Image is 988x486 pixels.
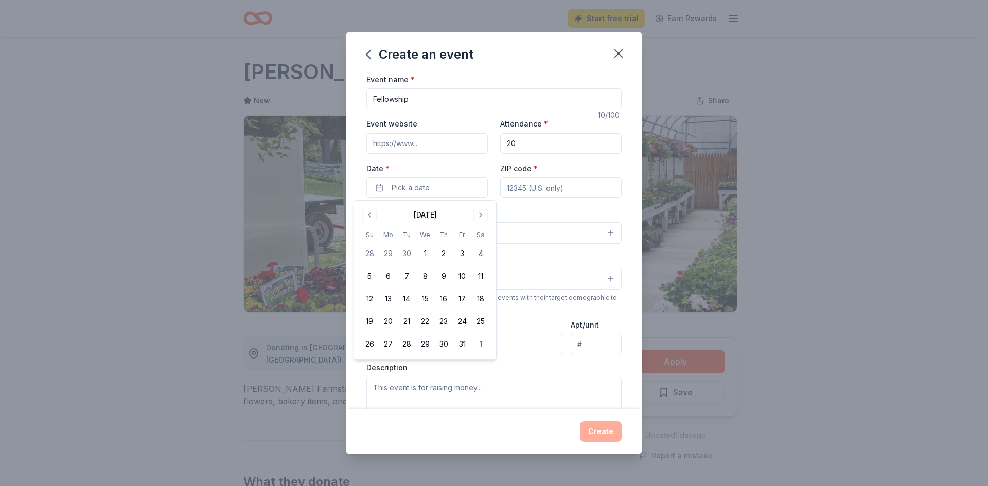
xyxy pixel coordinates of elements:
button: 6 [379,267,397,285]
input: Spring Fundraiser [366,88,622,109]
th: Tuesday [397,229,416,240]
label: ZIP code [500,164,538,174]
button: 12 [360,290,379,308]
button: 23 [434,312,453,331]
button: 26 [360,335,379,353]
button: 2 [434,244,453,263]
button: 17 [453,290,471,308]
button: 9 [434,267,453,285]
button: 13 [379,290,397,308]
div: Create an event [366,46,473,63]
th: Friday [453,229,471,240]
button: 24 [453,312,471,331]
th: Saturday [471,229,490,240]
span: Pick a date [392,182,430,194]
th: Monday [379,229,397,240]
button: 30 [434,335,453,353]
input: 12345 (U.S. only) [500,177,622,198]
button: 11 [471,267,490,285]
button: 16 [434,290,453,308]
button: 4 [471,244,490,263]
th: Thursday [434,229,453,240]
input: # [571,334,622,354]
button: 1 [471,335,490,353]
th: Wednesday [416,229,434,240]
button: 21 [397,312,416,331]
button: 28 [360,244,379,263]
button: 30 [397,244,416,263]
div: [DATE] [414,209,437,221]
input: 20 [500,133,622,154]
div: 10 /100 [598,109,622,121]
button: 20 [379,312,397,331]
button: 8 [416,267,434,285]
label: Description [366,363,408,373]
label: Attendance [500,119,548,129]
label: Date [366,164,488,174]
button: 14 [397,290,416,308]
button: 10 [453,267,471,285]
label: Event website [366,119,417,129]
button: Go to next month [473,208,488,222]
label: Event name [366,75,415,85]
button: 29 [379,244,397,263]
button: 18 [471,290,490,308]
button: 7 [397,267,416,285]
button: 31 [453,335,471,353]
label: Apt/unit [571,320,599,330]
th: Sunday [360,229,379,240]
button: Pick a date [366,177,488,198]
button: 25 [471,312,490,331]
button: 5 [360,267,379,285]
button: 22 [416,312,434,331]
button: 1 [416,244,434,263]
button: 19 [360,312,379,331]
button: 27 [379,335,397,353]
button: 3 [453,244,471,263]
button: 28 [397,335,416,353]
button: Go to previous month [362,208,377,222]
button: 15 [416,290,434,308]
input: https://www... [366,133,488,154]
button: 29 [416,335,434,353]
